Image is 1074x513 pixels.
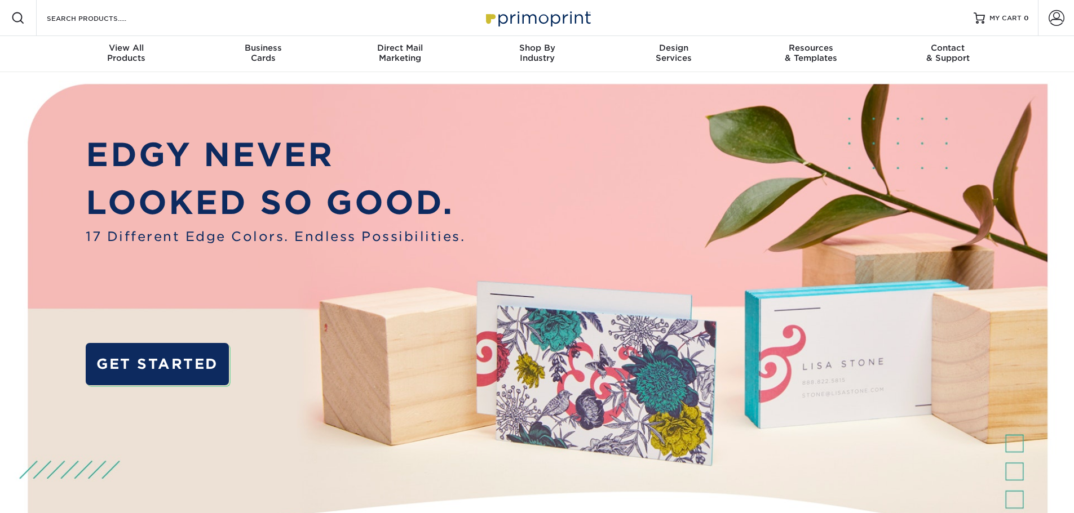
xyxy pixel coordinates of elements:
span: Shop By [469,43,605,53]
a: GET STARTED [86,343,228,385]
p: EDGY NEVER [86,131,465,179]
a: Shop ByIndustry [469,36,605,72]
p: LOOKED SO GOOD. [86,179,465,227]
a: Direct MailMarketing [332,36,469,72]
span: View All [58,43,195,53]
div: Cards [195,43,332,63]
div: & Templates [742,43,879,63]
div: Industry [469,43,605,63]
span: Design [605,43,742,53]
span: Contact [879,43,1016,53]
a: Contact& Support [879,36,1016,72]
a: BusinessCards [195,36,332,72]
a: Resources& Templates [742,36,879,72]
div: Marketing [332,43,469,63]
span: MY CART [989,14,1022,23]
div: Products [58,43,195,63]
span: Direct Mail [332,43,469,53]
div: Services [605,43,742,63]
div: & Support [879,43,1016,63]
span: 0 [1024,14,1029,22]
img: Primoprint [481,6,594,30]
input: SEARCH PRODUCTS..... [46,11,156,25]
span: Resources [742,43,879,53]
a: View AllProducts [58,36,195,72]
span: Business [195,43,332,53]
span: 17 Different Edge Colors. Endless Possibilities. [86,227,465,246]
a: DesignServices [605,36,742,72]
